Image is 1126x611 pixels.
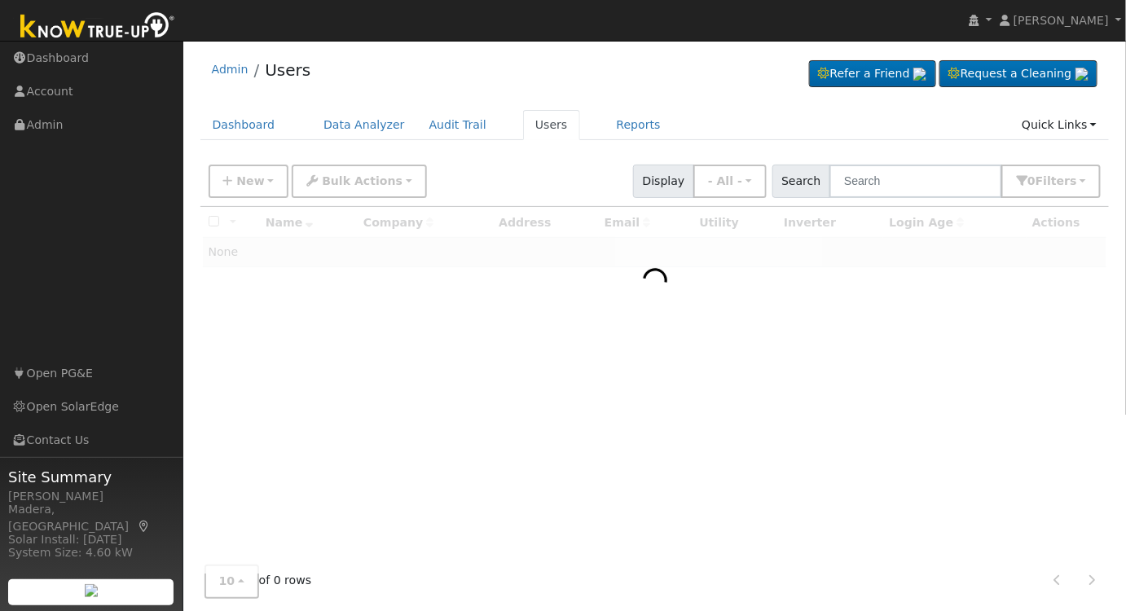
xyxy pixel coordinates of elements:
a: Data Analyzer [311,110,417,140]
button: Bulk Actions [292,165,426,198]
a: Map [137,520,152,533]
img: Know True-Up [12,9,183,46]
span: New [236,174,264,187]
span: Filter [1036,174,1077,187]
a: Refer a Friend [809,60,936,88]
a: Audit Trail [417,110,499,140]
img: retrieve [913,68,926,81]
a: Users [265,60,310,80]
span: s [1070,174,1076,187]
span: of 0 rows [205,565,312,599]
span: Bulk Actions [322,174,402,187]
button: 10 [205,565,259,599]
div: System Size: 4.60 kW [8,544,174,561]
span: 10 [219,575,235,588]
span: [PERSON_NAME] [1014,14,1109,27]
div: Madera, [GEOGRAPHIC_DATA] [8,501,174,535]
div: [PERSON_NAME] [8,488,174,505]
a: Request a Cleaning [939,60,1097,88]
button: 0Filters [1001,165,1101,198]
a: Dashboard [200,110,288,140]
a: Admin [212,63,249,76]
a: Users [523,110,580,140]
div: Solar Install: [DATE] [8,531,174,548]
a: Quick Links [1009,110,1109,140]
button: - All - [693,165,767,198]
a: Reports [605,110,673,140]
input: Search [829,165,1002,198]
button: New [209,165,289,198]
img: retrieve [1075,68,1089,81]
span: Display [633,165,694,198]
img: retrieve [85,584,98,597]
span: Site Summary [8,466,174,488]
span: Search [772,165,830,198]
